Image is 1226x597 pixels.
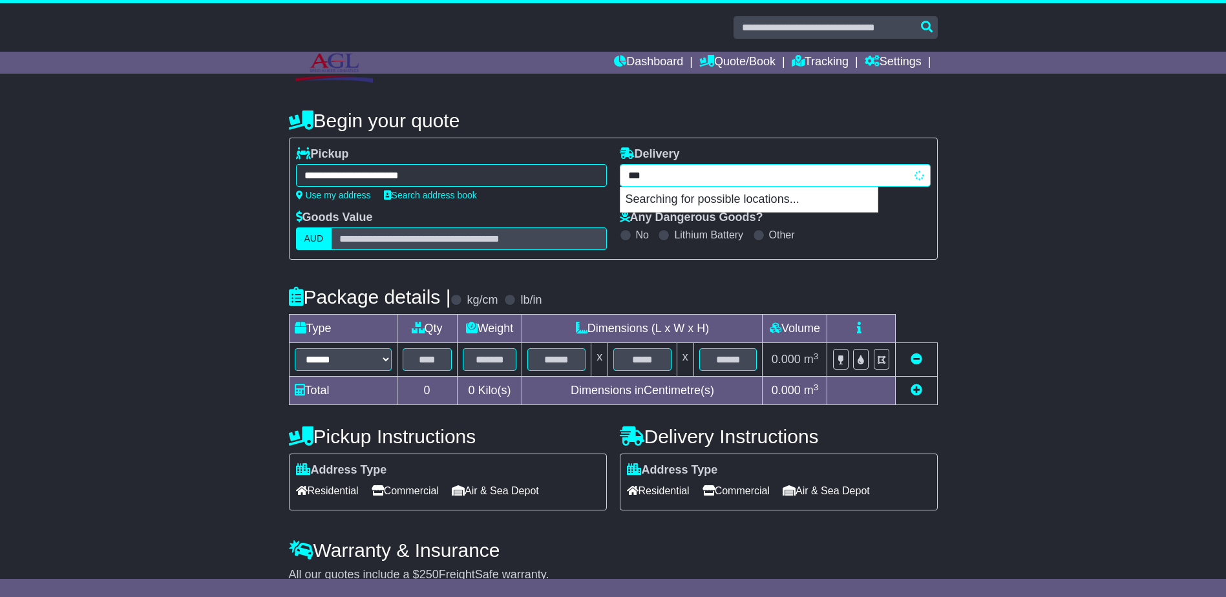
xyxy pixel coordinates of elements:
[792,52,849,74] a: Tracking
[620,426,938,447] h4: Delivery Instructions
[804,384,819,397] span: m
[467,293,498,308] label: kg/cm
[289,568,938,582] div: All our quotes include a $ FreightSafe warranty.
[468,384,474,397] span: 0
[372,481,439,501] span: Commercial
[289,315,397,343] td: Type
[620,211,763,225] label: Any Dangerous Goods?
[911,384,922,397] a: Add new item
[814,382,819,392] sup: 3
[772,353,801,366] span: 0.000
[289,377,397,405] td: Total
[804,353,819,366] span: m
[289,426,607,447] h4: Pickup Instructions
[620,147,680,162] label: Delivery
[699,52,776,74] a: Quote/Book
[296,227,332,250] label: AUD
[520,293,542,308] label: lb/in
[614,52,683,74] a: Dashboard
[419,568,439,581] span: 250
[763,315,827,343] td: Volume
[397,377,457,405] td: 0
[677,343,693,377] td: x
[296,190,371,200] a: Use my address
[452,481,539,501] span: Air & Sea Depot
[865,52,922,74] a: Settings
[911,353,922,366] a: Remove this item
[627,481,690,501] span: Residential
[296,147,349,162] label: Pickup
[457,315,522,343] td: Weight
[620,187,878,212] p: Searching for possible locations...
[814,351,819,361] sup: 3
[296,211,373,225] label: Goods Value
[296,463,387,477] label: Address Type
[457,377,522,405] td: Kilo(s)
[591,343,608,377] td: x
[769,229,795,241] label: Other
[522,315,763,343] td: Dimensions (L x W x H)
[289,539,938,561] h4: Warranty & Insurance
[772,384,801,397] span: 0.000
[703,481,770,501] span: Commercial
[397,315,457,343] td: Qty
[289,110,938,131] h4: Begin your quote
[627,463,718,477] label: Address Type
[289,286,451,308] h4: Package details |
[674,229,743,241] label: Lithium Battery
[296,481,359,501] span: Residential
[620,164,931,187] typeahead: Please provide city
[783,481,870,501] span: Air & Sea Depot
[636,229,649,241] label: No
[384,190,477,200] a: Search address book
[522,377,763,405] td: Dimensions in Centimetre(s)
